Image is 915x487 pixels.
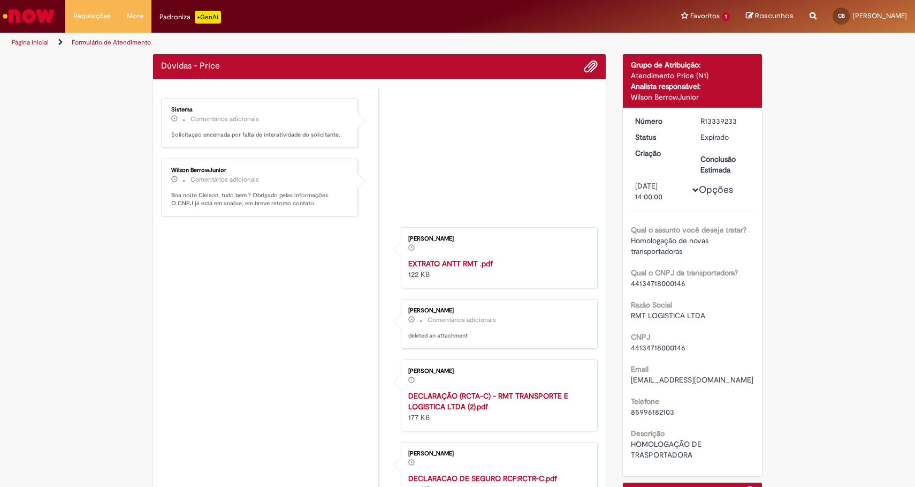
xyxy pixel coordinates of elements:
[631,375,753,385] span: [EMAIL_ADDRESS][DOMAIN_NAME]
[631,300,672,310] b: Razão Social
[746,11,794,21] a: Rascunhos
[408,259,493,268] a: EXTRATO ANTT RMT .pdf
[408,308,586,314] div: [PERSON_NAME]
[631,332,650,342] b: CNPJ
[631,81,754,92] div: Analista responsável:
[190,115,259,124] small: Comentários adicionais
[171,107,349,113] div: Sistema
[127,11,143,21] span: More
[690,11,720,21] span: Favoritos
[692,154,758,175] dt: Conclusão Estimada
[627,116,693,126] dt: Número
[8,33,602,53] ul: Trilhas de página
[838,12,845,19] span: CB
[631,225,746,235] b: Qual o assunto você deseja tratar?
[853,11,907,20] span: [PERSON_NAME]
[584,59,598,73] button: Adicionar anexos
[12,38,49,47] a: Página inicial
[190,175,259,184] small: Comentários adicionais
[631,268,738,278] b: Qual o CNPJ da transportadora?
[631,92,754,102] div: Wilson BerrowJunior
[631,70,754,81] div: Atendimento Price (N1)
[171,131,349,139] p: Solicitação encerrada por falta de interatividade do solicitante.
[159,11,221,24] div: Padroniza
[408,236,586,242] div: [PERSON_NAME]
[171,191,349,208] p: Boa noite Cleison, tudo bem ? Obrigado pelas informações. O CNPJ já está em análise, em breve ret...
[631,236,711,256] span: Homologação de novas transportadoras
[722,12,730,21] span: 1
[428,316,496,325] small: Comentários adicionais
[631,429,665,438] b: Descrição
[1,5,56,27] img: ServiceNow
[73,11,111,21] span: Requisições
[161,62,220,71] h2: Dúvidas - Price Histórico de tíquete
[408,391,586,423] div: 177 KB
[631,364,649,374] b: Email
[700,116,750,126] div: R13339233
[700,132,750,143] div: Expirado
[635,181,685,202] div: [DATE] 14:00:00
[627,148,693,159] dt: Criação
[755,11,794,21] span: Rascunhos
[408,474,557,483] a: DECLARACAO DE SEGURO RCF:RCTR-C.pdf
[408,258,586,280] div: 122 KB
[631,279,685,288] span: 44134718000146
[631,311,705,320] span: RMT LOGISTICA LTDA
[195,11,221,24] p: +GenAi
[631,439,704,460] span: HOMOLOGAÇÃO DE TRASPORTADORA
[631,59,754,70] div: Grupo de Atribuição:
[408,332,586,340] p: deleted an attachment
[171,167,349,174] div: Wilson BerrowJunior
[408,451,586,457] div: [PERSON_NAME]
[631,343,685,353] span: 44134718000146
[408,368,586,374] div: [PERSON_NAME]
[408,391,568,411] a: DECLARAÇÃO (RCTA-C) - RMT TRANSPORTE E LOGISTICA LTDA (2).pdf
[72,38,151,47] a: Formulário de Atendimento
[631,396,659,406] b: Telefone
[631,407,674,417] span: 85996182103
[627,132,693,143] dt: Status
